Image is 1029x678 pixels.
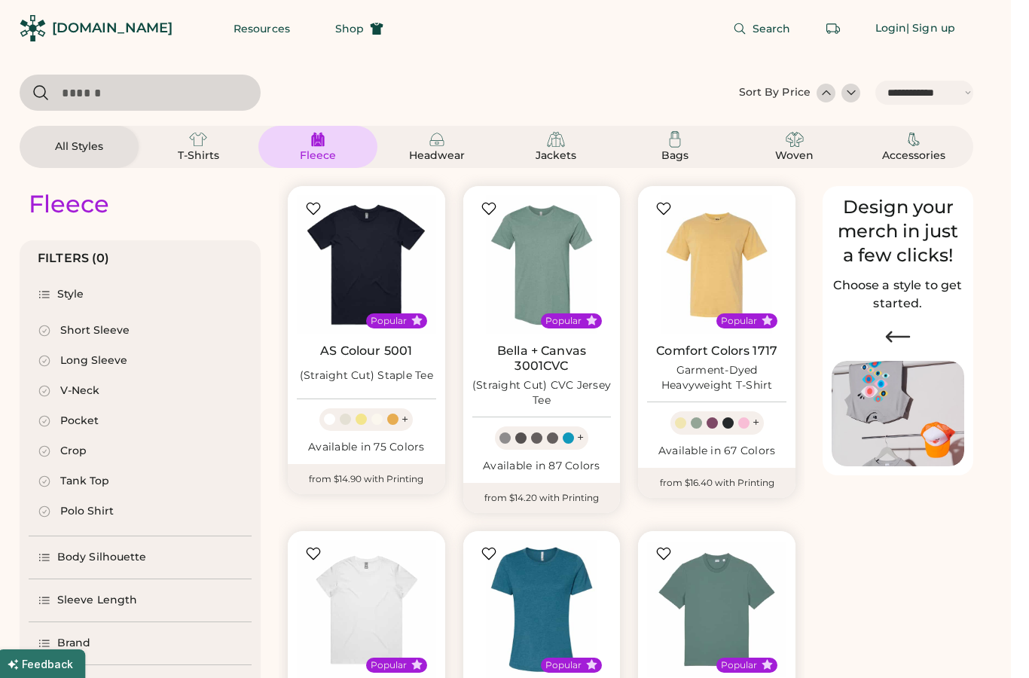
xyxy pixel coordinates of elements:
div: Tank Top [78,474,127,489]
span: Shop [353,23,382,34]
div: from $16.40 with Printing [656,468,814,498]
span: Search [771,23,809,34]
a: Bella + Canvas 3001CVC [490,344,630,374]
div: Popular [389,659,425,671]
div: FILTERS (0) [56,249,128,267]
div: from $14.90 with Printing [306,464,463,494]
div: Bags [659,148,727,163]
button: Resources [234,14,326,44]
button: Search [733,14,827,44]
div: Popular [739,659,775,671]
div: Sort By Price [757,85,829,100]
div: Accessories [898,148,966,163]
img: Rendered Logo - Screens [38,15,64,41]
div: + [771,414,777,431]
div: Body Silhouette [75,550,165,565]
div: from $14.20 with Printing [481,483,639,513]
div: Available in 87 Colors [490,459,630,474]
div: Login [893,21,925,36]
div: Crop [78,444,105,459]
div: Headwear [421,148,489,163]
div: V-Neck [78,383,118,399]
img: BELLA + CANVAS 3001CVC (Straight Cut) CVC Jersey Tee [490,195,630,334]
h2: Choose a style to get started. [850,276,982,313]
img: Image of Lisa Congdon Eye Print on T-Shirt and Hat [850,361,982,467]
div: Style [75,287,102,302]
button: Popular Style [780,315,791,326]
div: Popular [389,315,425,327]
div: Sleeve Length [75,593,155,608]
button: Popular Style [604,315,615,326]
div: Short Sleeve [78,323,148,338]
button: Shop [335,14,420,44]
img: Jackets Icon [565,130,583,148]
div: [DOMAIN_NAME] [70,19,191,38]
div: Pocket [78,414,117,429]
div: Popular [563,659,600,671]
button: Retrieve an order [836,14,866,44]
img: Accessories Icon [923,130,941,148]
img: Fleece Icon [327,130,345,148]
div: Jackets [540,148,608,163]
img: Headwear Icon [446,130,464,148]
div: (Straight Cut) Staple Tee [318,368,451,383]
button: Popular Style [604,659,615,670]
img: Comfort Colors 1717 Garment-Dyed Heavyweight T-Shirt [665,195,805,334]
div: Woven [779,148,847,163]
div: Popular [739,315,775,327]
div: (Straight Cut) CVC Jersey Tee [490,378,630,408]
div: Polo Shirt [78,504,132,519]
div: Popular [563,315,600,327]
button: Popular Style [429,315,441,326]
div: Garment-Dyed Heavyweight T-Shirt [665,363,805,393]
img: T-Shirts Icon [207,130,225,148]
button: Popular Style [780,659,791,670]
div: + [420,411,426,428]
div: Brand [75,636,109,651]
button: Popular Style [429,659,441,670]
div: Available in 67 Colors [665,444,805,459]
div: Fleece [47,189,127,219]
a: AS Colour 5001 [338,344,430,359]
div: + [595,429,602,446]
div: T-Shirts [182,148,250,163]
div: Long Sleeve [78,353,145,368]
div: Fleece [302,148,370,163]
img: Bags Icon [684,130,702,148]
div: Available in 75 Colors [315,440,454,455]
div: | Sign up [924,21,973,36]
div: All Styles [63,139,131,154]
a: Comfort Colors 1717 [674,344,795,359]
div: Design your merch in just a few clicks! [850,195,982,267]
img: AS Colour 5001 (Straight Cut) Staple Tee [315,195,454,334]
img: Woven Icon [804,130,822,148]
